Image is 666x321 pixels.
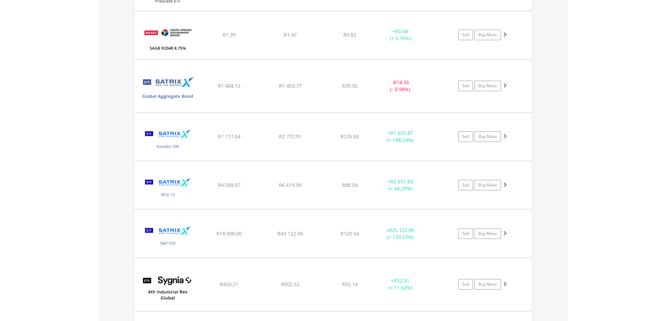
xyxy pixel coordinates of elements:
span: R14.35 [393,79,409,86]
span: R43 122.96 [278,230,303,237]
div: - (- 0.98%) [374,79,427,93]
a: Sell [458,131,473,142]
span: R88.54 [342,182,358,188]
span: R2 031.83 [390,178,413,185]
span: R52.31 [394,277,409,284]
a: Buy More [474,81,501,91]
span: R1 655.87 [390,130,413,136]
div: + (+ 44.29%) [374,178,427,192]
img: TFSA.STX500.png [138,218,198,256]
span: R39.35 [342,82,358,89]
a: Buy More [474,30,501,40]
a: Buy More [474,131,501,142]
img: TFSA.STXNDQ.png [138,122,198,159]
span: R1 453.77 [279,82,302,89]
span: R6 619.90 [279,182,302,188]
span: R2 772.91 [279,133,302,140]
div: + (+ 148.24%) [374,130,427,144]
span: R0.08 [395,28,408,35]
a: Buy More [474,279,501,290]
span: R4 588.07 [218,182,241,188]
a: Buy More [474,180,501,190]
span: R1 117.04 [218,133,241,140]
a: Sell [458,228,473,239]
a: Sell [458,279,473,290]
span: R502.52 [281,281,300,287]
a: Sell [458,81,473,91]
span: R0.82 [343,31,356,38]
span: R25 122.96 [389,227,414,233]
img: TFSA.SYG4IR.png [138,267,198,309]
span: R18 000.00 [216,230,242,237]
a: Buy More [474,228,501,239]
span: R1 468.12 [218,82,241,89]
img: TFSA.STXRES.png [138,170,198,207]
span: R450.21 [220,281,238,287]
img: TFSA.ZA.R2048.png [138,20,198,57]
a: Sell [458,180,473,190]
div: + (+ 5.76%) [374,28,427,42]
a: Sell [458,30,473,40]
div: + (+ 139.57%) [374,227,427,241]
span: R1.39 [223,31,236,38]
span: R235.60 [341,133,359,140]
span: R55.14 [342,281,358,287]
span: R1.47 [284,31,297,38]
img: TFSA.STXGBD.png [138,68,198,110]
span: R120.54 [341,230,359,237]
div: + (+ 11.62%) [374,277,427,291]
